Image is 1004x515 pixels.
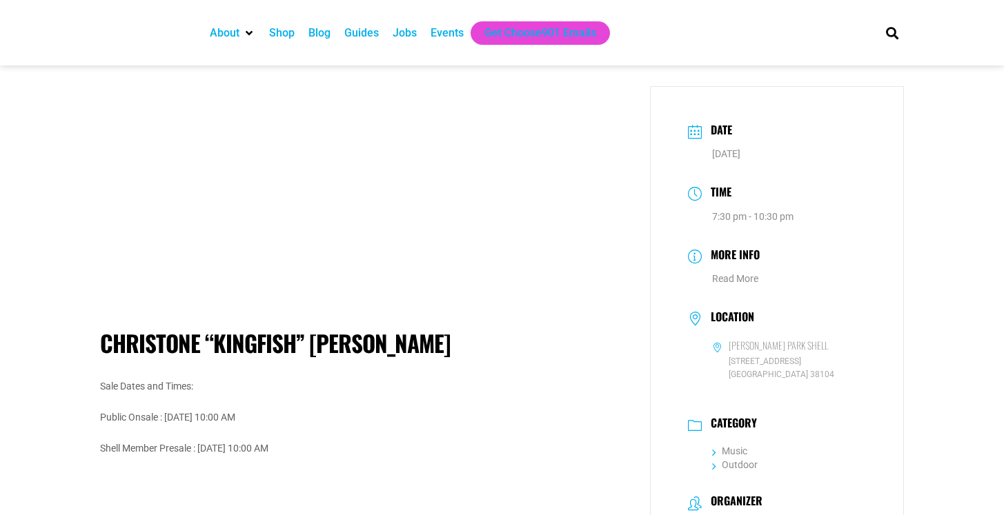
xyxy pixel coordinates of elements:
span: [STREET_ADDRESS] [GEOGRAPHIC_DATA] 38104 [712,355,867,381]
h3: More Info [704,246,760,266]
a: Shop [269,25,295,41]
a: Jobs [393,25,417,41]
p: Shell Member Presale : [DATE] 10:00 AM [100,440,629,457]
abbr: 7:30 pm - 10:30 pm [712,211,794,222]
span: [DATE] [712,148,740,159]
h3: Organizer [704,494,762,511]
div: About [203,21,262,45]
h3: Location [704,310,754,327]
a: Events [431,25,464,41]
a: About [210,25,239,41]
a: Get Choose901 Emails [484,25,596,41]
h3: Category [704,416,757,433]
nav: Main nav [203,21,863,45]
p: Public Onsale : [DATE] 10:00 AM [100,409,629,426]
div: Search [880,21,903,44]
a: Outdoor [712,459,758,470]
h3: Time [704,183,731,203]
a: Guides [344,25,379,41]
h1: Christone “Kingfish” [PERSON_NAME] [100,330,629,357]
img: A man playing an electric guitar passionately on stage at a Mid-South festival, wearing a dark ja... [144,86,585,296]
a: Blog [308,25,331,41]
h3: Date [704,121,732,141]
a: Read More [712,273,758,284]
h6: [PERSON_NAME] Park Shell [729,339,828,352]
p: Sale Dates and Times: [100,378,629,395]
a: Music [712,445,747,456]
